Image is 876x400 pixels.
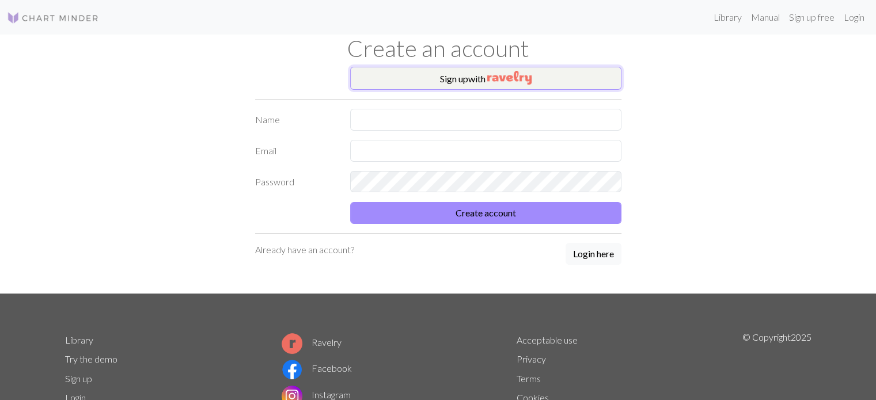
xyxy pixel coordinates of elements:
[746,6,784,29] a: Manual
[517,353,546,364] a: Privacy
[248,140,343,162] label: Email
[248,109,343,131] label: Name
[487,71,532,85] img: Ravelry
[566,243,621,265] button: Login here
[784,6,839,29] a: Sign up free
[248,171,343,193] label: Password
[839,6,869,29] a: Login
[7,11,99,25] img: Logo
[282,337,342,348] a: Ravelry
[65,334,93,345] a: Library
[517,334,578,345] a: Acceptable use
[282,389,351,400] a: Instagram
[255,243,354,257] p: Already have an account?
[709,6,746,29] a: Library
[65,353,117,364] a: Try the demo
[58,35,818,62] h1: Create an account
[517,373,541,384] a: Terms
[350,67,621,90] button: Sign upwith
[282,359,302,380] img: Facebook logo
[566,243,621,266] a: Login here
[282,333,302,354] img: Ravelry logo
[350,202,621,224] button: Create account
[65,373,92,384] a: Sign up
[282,363,352,374] a: Facebook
